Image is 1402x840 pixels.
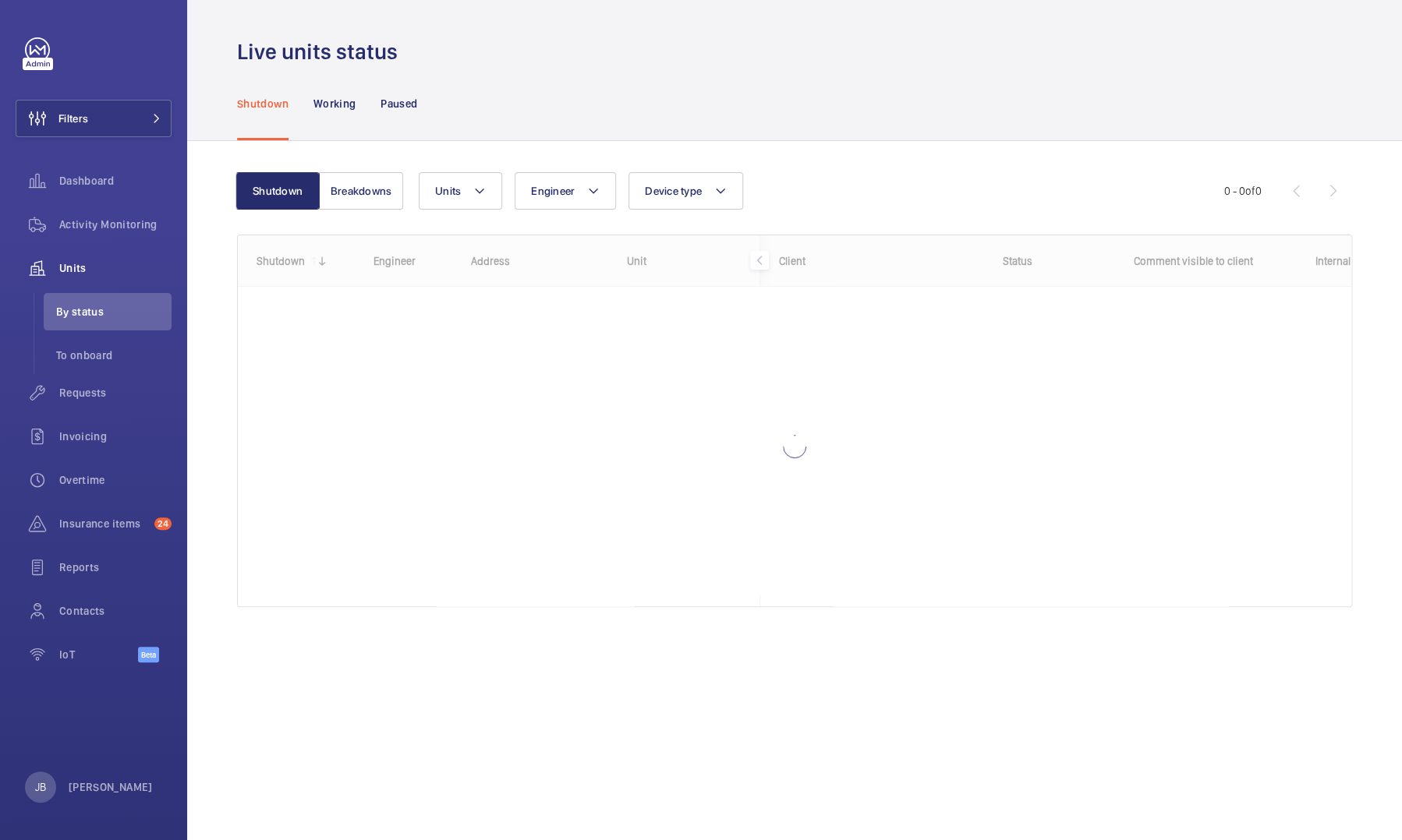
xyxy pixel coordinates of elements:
[59,516,148,531] span: Insurance items
[1245,185,1255,197] span: of
[59,173,172,189] span: Dashboard
[435,185,461,197] span: Units
[59,559,172,575] span: Reports
[58,111,88,126] span: Filters
[237,37,407,66] h1: Live units status
[56,348,172,363] span: To onboard
[59,217,172,232] span: Activity Monitoring
[56,304,172,319] span: By status
[628,172,743,210] button: Device type
[419,172,502,210] button: Units
[235,172,320,210] button: Shutdown
[59,429,172,444] span: Invoicing
[138,647,159,662] span: Beta
[35,779,46,795] p: JB
[16,100,172,137] button: Filters
[59,603,172,619] span: Contacts
[69,779,153,795] p: [PERSON_NAME]
[531,185,575,197] span: Engineer
[59,647,138,662] span: IoT
[59,260,172,276] span: Units
[515,172,616,210] button: Engineer
[313,96,356,111] p: Working
[154,517,172,530] span: 24
[1224,185,1262,196] span: 0 - 0 0
[645,185,702,197] span: Device type
[237,96,289,111] p: Shutdown
[381,96,417,111] p: Paused
[319,172,403,210] button: Breakdowns
[59,385,172,401] span: Requests
[59,472,172,488] span: Overtime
